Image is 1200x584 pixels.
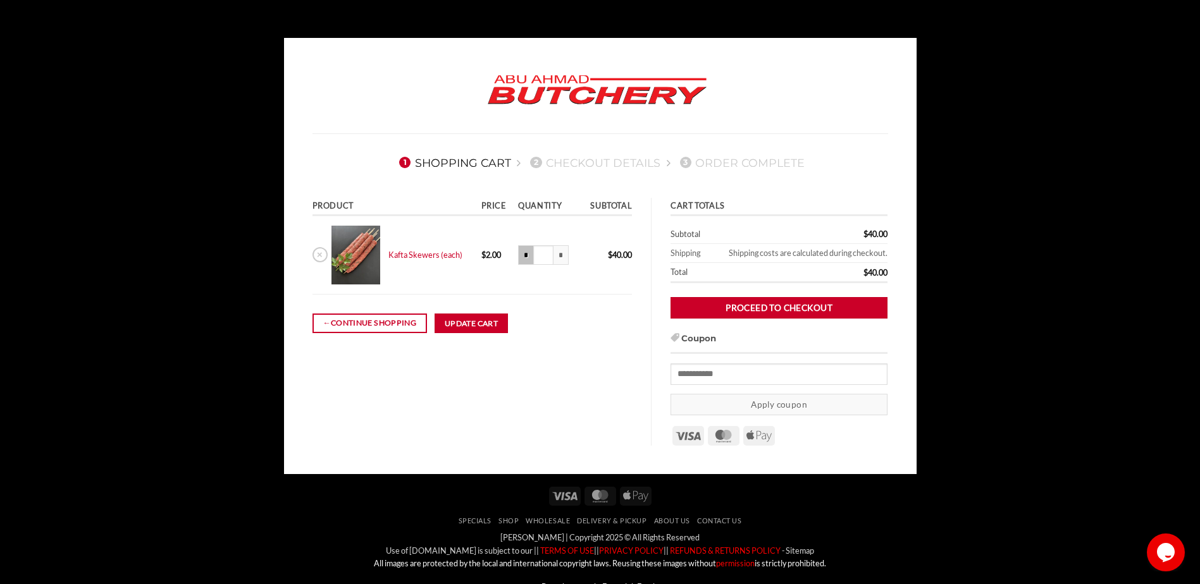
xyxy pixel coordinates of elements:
a: Wholesale [526,516,570,525]
a: TERMS OF USE [539,545,594,556]
th: Total [671,263,789,283]
h3: Coupon [671,332,888,354]
a: Sitemap [786,545,814,556]
a: Proceed to checkout [671,297,888,319]
a: PRIVACY POLICY [599,545,664,556]
span: 2 [530,157,541,168]
input: Increase quantity of Kafta Skewers (each) [554,245,569,265]
a: SHOP [498,516,519,525]
div: Payment icons [547,485,653,506]
span: $ [481,250,486,260]
bdi: 40.00 [863,229,888,239]
a: Kafta Skewers (each) [388,250,462,260]
a: Contact Us [697,516,741,525]
th: Subtotal [580,198,632,216]
a: - [782,545,784,556]
th: Cart totals [671,198,888,216]
font: REFUNDS & RETURNS POLICY [670,545,781,556]
nav: Checkout steps [312,146,888,179]
a: Remove Kafta Skewers (each) from cart [312,247,328,262]
a: REFUNDS & RETURNS POLICY [669,545,781,556]
p: All images are protected by the local and international copyright laws. Reusing these images with... [294,557,907,569]
a: Specials [459,516,492,525]
a: Continue shopping [312,313,427,333]
th: Subtotal [671,225,789,244]
input: Product quantity [533,245,554,265]
img: Cart [331,226,380,284]
td: Shipping costs are calculated during checkout. [708,244,888,263]
th: Price [477,198,514,216]
a: Delivery & Pickup [577,516,646,525]
img: Abu Ahmad Butchery [477,66,717,114]
span: 1 [399,157,411,168]
a: permission [716,558,755,568]
th: Product [312,198,478,216]
span: $ [863,267,868,277]
iframe: chat widget [1147,533,1187,571]
div: Payment icons [671,424,777,446]
th: Shipping [671,244,708,263]
bdi: 40.00 [863,267,888,277]
button: Apply coupon [671,394,888,416]
font: TERMS OF USE [540,545,594,556]
th: Quantity [514,198,580,216]
span: ← [323,317,331,329]
span: $ [608,250,612,260]
bdi: 40.00 [608,250,632,260]
a: 1Shopping Cart [395,156,511,169]
input: Reduce quantity of Kafta Skewers (each) [518,245,533,265]
button: Update cart [435,313,508,334]
span: $ [863,229,868,239]
a: 2Checkout details [526,156,660,169]
bdi: 2.00 [481,250,501,260]
a: About Us [654,516,690,525]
